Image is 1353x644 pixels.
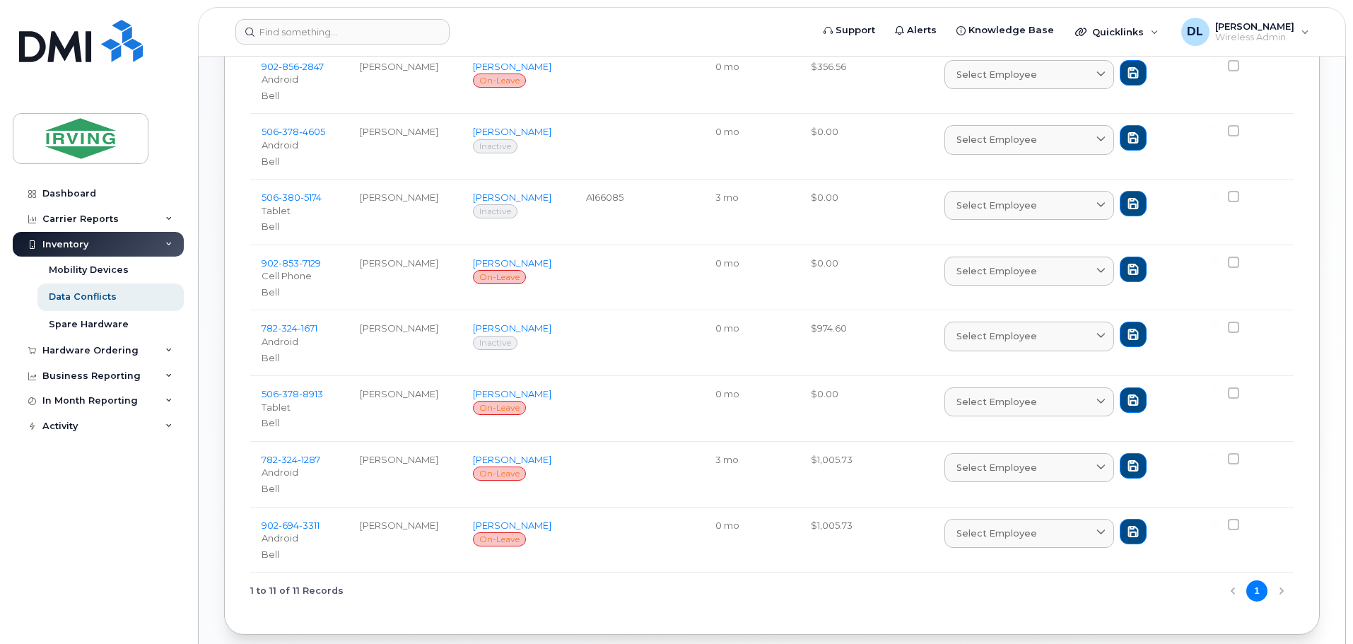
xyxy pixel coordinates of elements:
[704,376,799,442] td: 0 mo
[262,351,337,365] p: Bell
[348,376,462,442] td: [PERSON_NAME]
[814,16,885,45] a: Support
[1215,21,1294,32] span: [PERSON_NAME]
[704,442,799,508] td: 3 mo
[262,388,323,399] span: 506
[704,310,799,376] td: 0 mo
[299,388,323,399] span: 8913
[299,126,325,137] span: 4605
[1187,23,1203,40] span: DL
[235,19,450,45] input: Find something...
[262,61,324,72] span: 902
[956,68,1037,81] span: Select employee
[799,114,934,180] td: $0.00
[956,329,1037,343] span: Select employee
[473,61,551,72] a: [PERSON_NAME]
[944,453,1114,482] a: Select employee
[279,61,299,72] span: 856
[262,335,337,349] p: Android
[473,126,551,137] a: [PERSON_NAME]
[250,580,344,602] span: 1 to 11 of 11 Records
[299,61,324,72] span: 2847
[262,126,325,137] a: 5063784605
[298,454,320,465] span: 1287
[704,245,799,311] td: 0 mo
[956,264,1037,278] span: Select employee
[836,23,875,37] span: Support
[944,387,1114,416] a: Select employee
[279,520,299,531] span: 694
[473,467,526,481] span: On-Leave
[799,508,934,573] td: $1,005.73
[262,322,317,334] a: 7823241671
[279,388,299,399] span: 378
[473,520,551,531] a: [PERSON_NAME]
[944,125,1114,154] a: Select employee
[799,245,934,311] td: $0.00
[262,257,321,269] span: 902
[262,454,320,465] span: 782
[944,322,1114,351] a: Select employee
[262,192,322,203] a: 5063805174
[262,73,337,86] p: Android
[299,257,321,269] span: 7129
[947,16,1064,45] a: Knowledge Base
[1065,18,1168,46] div: Quicklinks
[300,192,322,203] span: 5174
[799,442,934,508] td: $1,005.73
[473,454,551,465] a: [PERSON_NAME]
[799,180,934,245] td: $0.00
[262,520,320,531] span: 902
[944,191,1114,220] a: Select employee
[262,204,337,218] p: Tablet
[473,270,526,284] span: On-Leave
[473,388,551,399] a: [PERSON_NAME]
[278,454,298,465] span: 324
[799,310,934,376] td: $974.60
[262,61,324,72] a: 9028562847
[704,114,799,180] td: 0 mo
[279,257,299,269] span: 853
[262,220,337,233] p: Bell
[907,23,937,37] span: Alerts
[279,192,300,203] span: 380
[348,442,462,508] td: [PERSON_NAME]
[262,532,337,545] p: Android
[473,532,526,546] span: On-Leave
[473,322,551,334] a: [PERSON_NAME]
[262,322,317,334] span: 782
[348,310,462,376] td: [PERSON_NAME]
[262,401,337,414] p: Tablet
[262,126,325,137] span: 506
[473,336,517,350] span: Inactive
[473,192,551,203] a: [PERSON_NAME]
[298,322,317,334] span: 1671
[262,520,320,531] a: 9026943311
[262,286,337,299] p: Bell
[279,126,299,137] span: 378
[799,49,934,115] td: $356.56
[473,74,526,88] span: On-Leave
[1215,32,1294,43] span: Wireless Admin
[956,461,1037,474] span: Select employee
[704,180,799,245] td: 3 mo
[956,199,1037,212] span: Select employee
[956,527,1037,540] span: Select employee
[262,89,337,103] p: Bell
[1092,26,1144,37] span: Quicklinks
[968,23,1054,37] span: Knowledge Base
[956,133,1037,146] span: Select employee
[262,155,337,168] p: Bell
[262,548,337,561] p: Bell
[704,508,799,573] td: 0 mo
[262,257,321,269] a: 9028537129
[473,401,526,415] span: On-Leave
[944,519,1114,548] a: Select employee
[278,322,298,334] span: 324
[262,269,337,283] p: Cell Phone
[262,192,322,203] span: 506
[799,376,934,442] td: $0.00
[262,454,320,465] a: 7823241287
[348,114,462,180] td: [PERSON_NAME]
[1171,18,1319,46] div: Danie LePrieur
